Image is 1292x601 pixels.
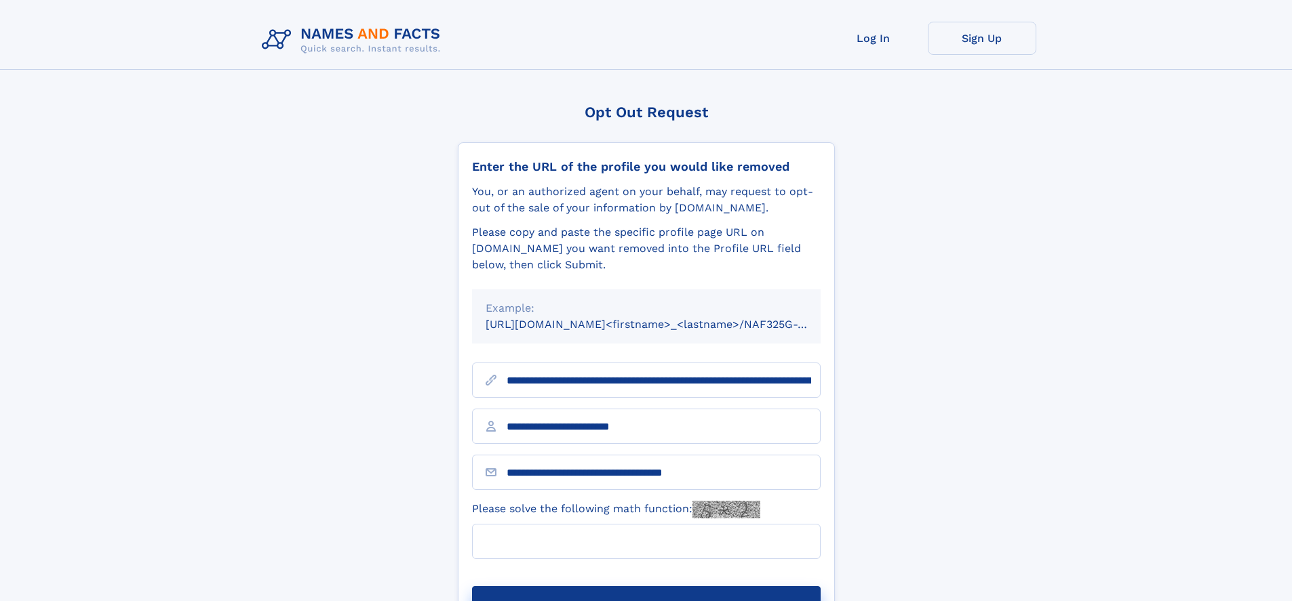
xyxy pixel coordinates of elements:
div: Please copy and paste the specific profile page URL on [DOMAIN_NAME] you want removed into the Pr... [472,224,821,273]
div: Enter the URL of the profile you would like removed [472,159,821,174]
label: Please solve the following math function: [472,501,760,518]
img: Logo Names and Facts [256,22,452,58]
div: Example: [486,300,807,316]
div: Opt Out Request [458,104,835,121]
div: You, or an authorized agent on your behalf, may request to opt-out of the sale of your informatio... [472,184,821,216]
a: Log In [819,22,928,55]
a: Sign Up [928,22,1036,55]
small: [URL][DOMAIN_NAME]<firstname>_<lastname>/NAF325G-xxxxxxxx [486,318,846,331]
